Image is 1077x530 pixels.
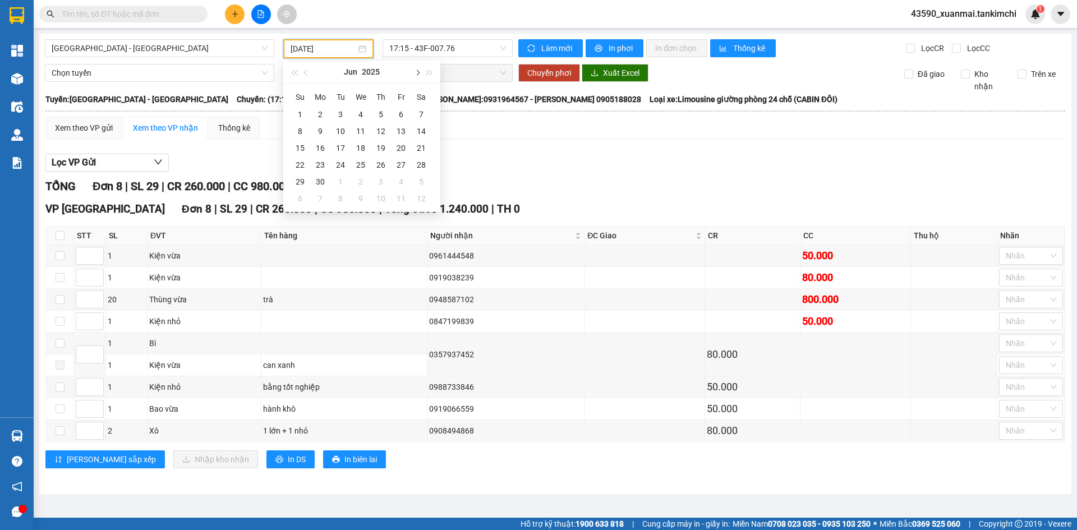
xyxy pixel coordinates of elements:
div: 22 [293,158,307,172]
span: [PERSON_NAME] sắp xếp [67,453,156,466]
span: Đơn 8 [93,179,122,193]
td: 2025-07-09 [351,190,371,207]
span: Loại xe: Limousine giường phòng 24 chỗ (CABIN ĐÔI) [650,93,837,105]
div: Thống kê [218,122,250,134]
img: warehouse-icon [11,73,23,85]
span: sync [527,44,537,53]
span: In phơi [609,42,634,54]
span: printer [332,455,340,464]
div: 4 [394,175,408,188]
div: 0357937452 [429,348,582,361]
td: 2025-06-18 [351,140,371,156]
td: 2025-07-07 [310,190,330,207]
td: 2025-07-01 [330,173,351,190]
div: 1 [108,315,145,328]
span: down [154,158,163,167]
th: Sa [411,88,431,106]
img: warehouse-icon [11,129,23,141]
td: 2025-06-08 [290,123,310,140]
td: 2025-07-06 [290,190,310,207]
img: logo-vxr [10,7,24,24]
span: plus [231,10,239,18]
div: 23 [314,158,327,172]
span: Chọn tuyến [52,64,268,81]
span: Cung cấp máy in - giấy in: [642,518,730,530]
div: 2 [354,175,367,188]
img: warehouse-icon [11,430,23,442]
td: 2025-06-19 [371,140,391,156]
span: Đã giao [913,68,949,80]
div: 26 [374,158,388,172]
span: In biên lai [344,453,377,466]
span: TỔNG [45,179,76,193]
td: 2025-06-12 [371,123,391,140]
div: 29 [293,175,307,188]
div: Thùng vừa [149,293,259,306]
td: 2025-06-11 [351,123,371,140]
td: 2025-06-02 [310,106,330,123]
div: 6 [394,108,408,121]
span: caret-down [1056,9,1066,19]
span: SL 29 [131,179,159,193]
div: 14 [415,125,428,138]
td: 2025-07-03 [371,173,391,190]
span: Hỗ trợ kỹ thuật: [521,518,624,530]
div: 4 [354,108,367,121]
span: TH 0 [497,202,520,215]
span: Làm mới [541,42,574,54]
span: | [491,202,494,215]
div: 5 [374,108,388,121]
td: 2025-06-06 [391,106,411,123]
div: 1 [108,403,145,415]
td: 2025-07-08 [330,190,351,207]
span: | [969,518,970,530]
div: 9 [314,125,327,138]
div: Xem theo VP nhận [133,122,198,134]
span: Lọc VP Gửi [52,155,96,169]
div: can xanh [263,359,425,371]
span: file-add [257,10,265,18]
td: 2025-06-10 [330,123,351,140]
div: 19 [374,141,388,155]
div: 0948587102 [429,293,582,306]
td: 2025-06-27 [391,156,411,173]
div: 20 [394,141,408,155]
th: Mo [310,88,330,106]
div: 9 [354,192,367,205]
div: 50.000 [707,401,798,417]
img: icon-new-feature [1030,9,1041,19]
span: Xuất Excel [603,67,639,79]
div: 50.000 [802,248,909,264]
span: | [214,202,217,215]
span: Lọc CC [963,42,992,54]
span: download [591,69,599,78]
span: Chuyến: (17:15 [DATE]) [237,93,319,105]
div: 8 [334,192,347,205]
div: 0988733846 [429,381,582,393]
div: 15 [293,141,307,155]
span: printer [595,44,604,53]
td: 2025-07-11 [391,190,411,207]
div: 1 [108,381,145,393]
span: Kho nhận [970,68,1009,93]
span: | [632,518,634,530]
span: 1 [1038,5,1042,13]
span: Tổng cước 1.240.000 [385,202,489,215]
div: 50.000 [802,314,909,329]
span: bar-chart [719,44,729,53]
th: Tên hàng [261,227,427,245]
td: 2025-07-12 [411,190,431,207]
button: Lọc VP Gửi [45,154,169,172]
span: Tài xế: [PERSON_NAME]:0931964567 - [PERSON_NAME] 0905188028 [398,93,641,105]
div: Kiện nhỏ [149,315,259,328]
td: 2025-06-23 [310,156,330,173]
span: SL 29 [220,202,247,215]
div: Bao vừa [149,403,259,415]
td: 2025-06-21 [411,140,431,156]
span: | [228,179,231,193]
div: 0908494868 [429,425,582,437]
strong: 0369 525 060 [912,519,960,528]
div: Xô [149,425,259,437]
div: 13 [394,125,408,138]
span: Thống kê [733,42,767,54]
